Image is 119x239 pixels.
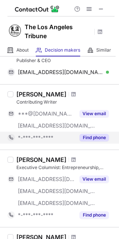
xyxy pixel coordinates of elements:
[16,156,66,163] div: [PERSON_NAME]
[16,164,115,171] div: Executive Columnist: Entrepreneurship, Innovation, and Science
[18,69,103,76] span: [EMAIL_ADDRESS][DOMAIN_NAME]
[18,110,75,117] span: ***@[DOMAIN_NAME]
[96,47,111,53] span: Similar
[25,22,92,40] h1: The Los Angeles Tribune
[45,47,80,53] span: Decision makers
[79,211,109,219] button: Reveal Button
[79,110,109,117] button: Reveal Button
[16,57,115,64] div: Publisher & CEO
[16,99,115,105] div: Contributing Writer
[79,175,109,183] button: Reveal Button
[16,91,66,98] div: [PERSON_NAME]
[15,4,60,13] img: ContactOut v5.3.10
[7,23,22,38] img: 515f4b50ad4692ba9640366ced8ab0de
[18,200,95,206] span: [EMAIL_ADDRESS][DOMAIN_NAME]
[18,122,95,129] span: [EMAIL_ADDRESS][DOMAIN_NAME]
[18,176,75,183] span: [EMAIL_ADDRESS][DOMAIN_NAME]
[18,188,95,194] span: [EMAIL_ADDRESS][DOMAIN_NAME]
[79,134,109,141] button: Reveal Button
[16,47,29,53] span: About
